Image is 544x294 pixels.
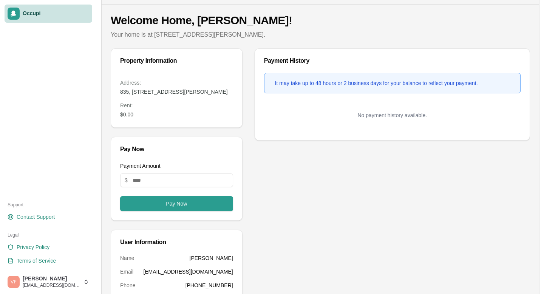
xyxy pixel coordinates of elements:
label: Payment Amount [120,163,161,169]
p: Your home is at [STREET_ADDRESS][PERSON_NAME]. [111,30,530,39]
a: Contact Support [5,211,92,223]
dd: $0.00 [120,111,233,118]
span: Contact Support [17,213,55,221]
dt: Email [120,268,133,275]
div: Legal [5,229,92,241]
a: Terms of Service [5,255,92,267]
dt: Address: [120,79,233,87]
div: Payment History [264,58,521,64]
h1: Welcome Home, [PERSON_NAME]! [111,14,530,27]
dt: Name [120,254,134,262]
a: Privacy Policy [5,241,92,253]
dd: [PHONE_NUMBER] [185,282,233,289]
div: Pay Now [120,146,233,152]
img: Vanessa Fowler [8,276,20,288]
span: [EMAIL_ADDRESS][DOMAIN_NAME] [23,282,80,288]
p: No payment history available. [264,111,521,119]
dd: [EMAIL_ADDRESS][DOMAIN_NAME] [143,268,233,275]
dt: Rent : [120,102,233,109]
div: It may take up to 48 hours or 2 business days for your balance to reflect your payment. [275,79,478,87]
div: Property Information [120,58,233,64]
button: Vanessa Fowler[PERSON_NAME][EMAIL_ADDRESS][DOMAIN_NAME] [5,273,92,291]
dd: [PERSON_NAME] [190,254,233,262]
a: Occupi [5,5,92,23]
span: [PERSON_NAME] [23,275,80,282]
span: Privacy Policy [17,243,49,251]
div: Support [5,199,92,211]
span: $ [125,176,128,184]
span: Occupi [23,10,89,17]
dt: Phone [120,282,135,289]
dd: 835, [STREET_ADDRESS][PERSON_NAME] [120,88,233,96]
span: Terms of Service [17,257,56,265]
button: Pay Now [120,196,233,211]
div: User Information [120,239,233,245]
